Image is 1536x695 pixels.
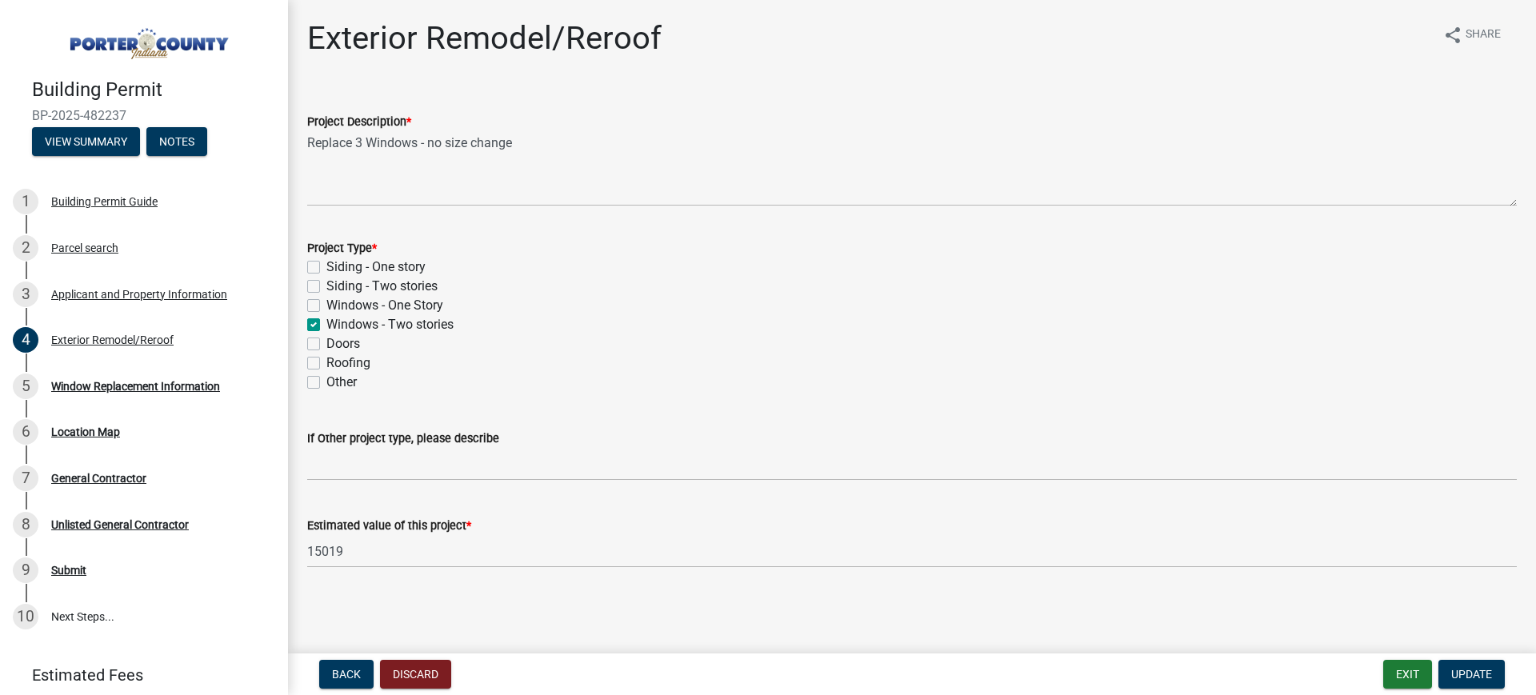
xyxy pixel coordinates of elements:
div: 2 [13,235,38,261]
label: Project Description [307,117,411,128]
label: Windows - One Story [326,296,443,315]
button: Update [1438,660,1505,689]
button: Back [319,660,374,689]
wm-modal-confirm: Summary [32,136,140,149]
h1: Exterior Remodel/Reroof [307,19,662,58]
label: Doors [326,334,360,353]
label: Windows - Two stories [326,315,454,334]
div: 7 [13,465,38,491]
div: Location Map [51,426,120,437]
label: If Other project type, please describe [307,433,499,445]
div: Building Permit Guide [51,196,158,207]
h4: Building Permit [32,78,275,102]
button: Exit [1383,660,1432,689]
img: Porter County, Indiana [32,17,262,62]
a: Estimated Fees [13,659,262,691]
div: 1 [13,189,38,214]
div: 4 [13,327,38,353]
button: shareShare [1430,19,1514,50]
div: General Contractor [51,473,146,484]
div: 6 [13,419,38,445]
button: Discard [380,660,451,689]
span: Share [1466,26,1501,45]
div: 3 [13,282,38,307]
span: Back [332,668,361,681]
label: Other [326,373,357,392]
div: Submit [51,565,86,576]
label: Siding - Two stories [326,277,438,296]
button: View Summary [32,127,140,156]
span: BP-2025-482237 [32,108,256,123]
div: Unlisted General Contractor [51,519,189,530]
div: Applicant and Property Information [51,289,227,300]
span: Update [1451,668,1492,681]
i: share [1443,26,1462,45]
div: Exterior Remodel/Reroof [51,334,174,346]
div: 10 [13,604,38,629]
div: 5 [13,373,38,399]
wm-modal-confirm: Notes [146,136,207,149]
label: Siding - One story [326,258,426,277]
label: Roofing [326,353,370,373]
label: Estimated value of this project [307,521,471,532]
div: Window Replacement Information [51,381,220,392]
div: 8 [13,512,38,537]
label: Project Type [307,243,377,254]
div: Parcel search [51,242,118,254]
button: Notes [146,127,207,156]
div: 9 [13,557,38,583]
